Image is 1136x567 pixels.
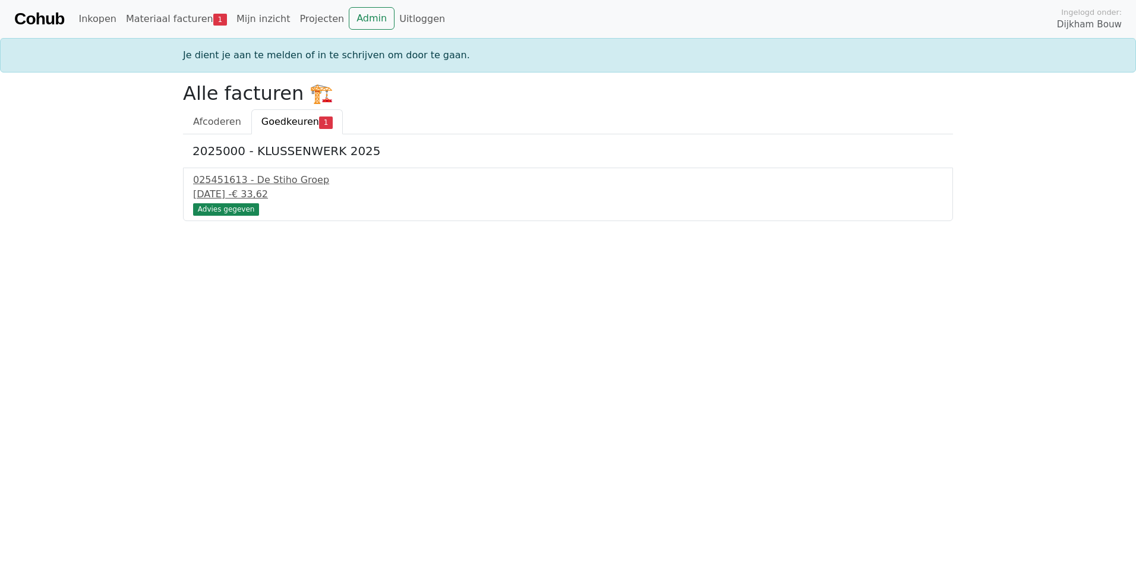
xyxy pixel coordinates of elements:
a: Mijn inzicht [232,7,295,31]
div: Advies gegeven [193,203,259,215]
a: Inkopen [74,7,121,31]
h5: 2025000 - KLUSSENWERK 2025 [193,144,943,158]
a: 025451613 - De Stiho Groep[DATE] -€ 33,62 Advies gegeven [193,173,943,214]
a: Goedkeuren1 [251,109,343,134]
a: Admin [349,7,395,30]
span: Ingelogd onder: [1061,7,1122,18]
div: 025451613 - De Stiho Groep [193,173,943,187]
a: Materiaal facturen1 [121,7,232,31]
a: Uitloggen [395,7,450,31]
a: Afcoderen [183,109,251,134]
span: Goedkeuren [261,116,319,127]
span: Afcoderen [193,116,241,127]
a: Cohub [14,5,64,33]
span: 1 [213,14,227,26]
a: Projecten [295,7,349,31]
span: € 33,62 [232,188,268,200]
span: Dijkham Bouw [1057,18,1122,31]
div: [DATE] - [193,187,943,201]
div: Je dient je aan te melden of in te schrijven om door te gaan. [176,48,960,62]
h2: Alle facturen 🏗️ [183,82,953,105]
span: 1 [319,116,333,128]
